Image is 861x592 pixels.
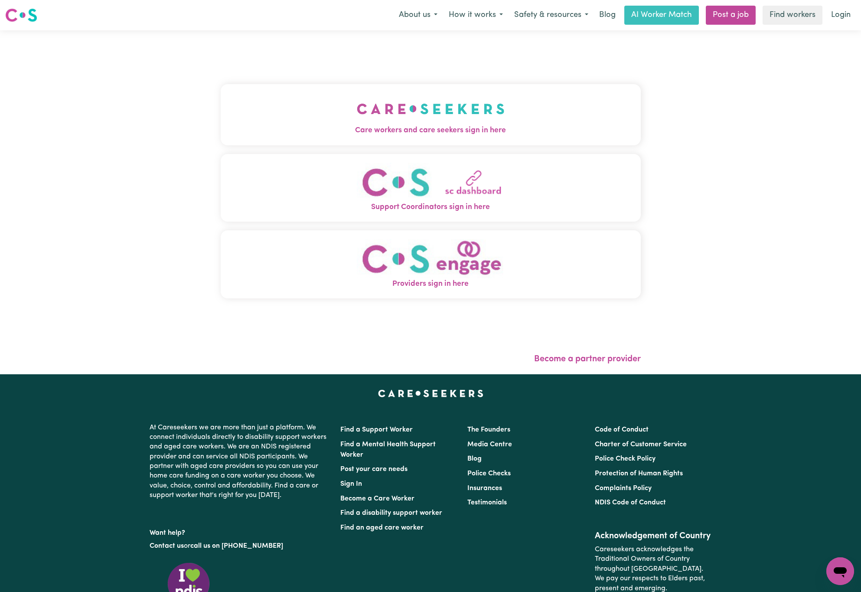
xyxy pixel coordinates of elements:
a: Careseekers home page [378,390,483,397]
h2: Acknowledgement of Country [595,531,711,541]
a: Find a Mental Health Support Worker [340,441,436,458]
a: Blog [594,6,621,25]
a: Become a partner provider [534,355,641,363]
a: Sign In [340,481,362,487]
a: Testimonials [467,499,507,506]
p: or [150,538,330,554]
a: Media Centre [467,441,512,448]
span: Providers sign in here [221,278,641,290]
a: Find workers [763,6,822,25]
button: Providers sign in here [221,230,641,298]
button: How it works [443,6,509,24]
img: Careseekers logo [5,7,37,23]
iframe: Button to launch messaging window [826,557,854,585]
a: Insurances [467,485,502,492]
a: Complaints Policy [595,485,652,492]
span: Care workers and care seekers sign in here [221,125,641,136]
a: Careseekers logo [5,5,37,25]
a: Login [826,6,856,25]
a: AI Worker Match [624,6,699,25]
a: Become a Care Worker [340,495,414,502]
button: Care workers and care seekers sign in here [221,84,641,145]
a: Police Checks [467,470,511,477]
a: Find a disability support worker [340,510,442,517]
a: Protection of Human Rights [595,470,683,477]
button: About us [393,6,443,24]
a: Police Check Policy [595,455,656,462]
a: call us on [PHONE_NUMBER] [190,543,283,549]
a: Find an aged care worker [340,524,424,531]
button: Support Coordinators sign in here [221,154,641,222]
a: Post your care needs [340,466,408,473]
p: Want help? [150,525,330,538]
a: Find a Support Worker [340,426,413,433]
p: At Careseekers we are more than just a platform. We connect individuals directly to disability su... [150,419,330,504]
a: Blog [467,455,482,462]
a: Contact us [150,543,184,549]
button: Safety & resources [509,6,594,24]
span: Support Coordinators sign in here [221,202,641,213]
a: NDIS Code of Conduct [595,499,666,506]
a: Charter of Customer Service [595,441,687,448]
a: Post a job [706,6,756,25]
a: Code of Conduct [595,426,649,433]
a: The Founders [467,426,510,433]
